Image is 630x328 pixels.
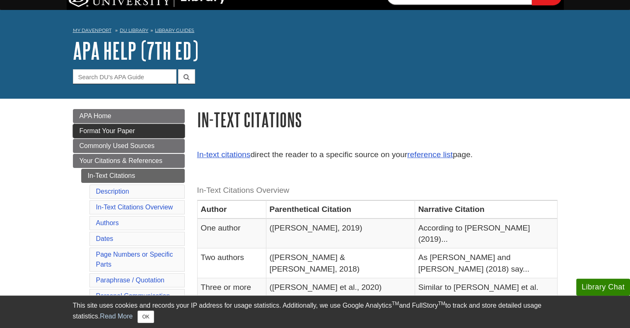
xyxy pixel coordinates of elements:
[73,69,176,84] input: Search DU's APA Guide
[197,248,266,278] td: Two authors
[392,301,399,306] sup: TM
[80,157,162,164] span: Your Citations & References
[81,169,185,183] a: In-Text Citations
[415,248,557,278] td: As [PERSON_NAME] and [PERSON_NAME] (2018) say...
[73,124,185,138] a: Format Your Paper
[96,251,173,268] a: Page Numbers or Specific Parts
[415,200,557,219] th: Narrative Citation
[266,219,415,248] td: ([PERSON_NAME], 2019)
[100,313,133,320] a: Read More
[73,139,185,153] a: Commonly Used Sources
[415,219,557,248] td: According to [PERSON_NAME] (2019)...
[197,149,558,161] p: direct the reader to a specific source on your page.
[576,279,630,296] button: Library Chat
[80,112,111,119] span: APA Home
[96,188,129,195] a: Description
[266,248,415,278] td: ([PERSON_NAME] & [PERSON_NAME], 2018)
[197,219,266,248] td: One author
[197,109,558,130] h1: In-Text Citations
[96,292,170,309] a: Personal Communication(interviews, e-mails, etc.)
[73,109,185,123] a: APA Home
[80,127,135,134] span: Format Your Paper
[197,200,266,219] th: Author
[96,204,173,211] a: In-Text Citations Overview
[73,25,558,38] nav: breadcrumb
[266,278,415,308] td: ([PERSON_NAME] et al., 2020)
[197,181,558,200] caption: In-Text Citations Overview
[197,150,251,159] a: In-text citations
[415,278,557,308] td: Similar to [PERSON_NAME] et al. (2020)...
[120,27,148,33] a: DU Library
[73,27,111,34] a: My Davenport
[73,38,198,63] a: APA Help (7th Ed)
[73,154,185,168] a: Your Citations & References
[138,311,154,323] button: Close
[438,301,445,306] sup: TM
[407,150,453,159] a: reference list
[96,235,113,242] a: Dates
[266,200,415,219] th: Parenthetical Citation
[197,278,266,308] td: Three or more authors
[80,142,154,149] span: Commonly Used Sources
[155,27,194,33] a: Library Guides
[96,219,119,226] a: Authors
[96,277,164,284] a: Paraphrase / Quotation
[73,301,558,323] div: This site uses cookies and records your IP address for usage statistics. Additionally, we use Goo...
